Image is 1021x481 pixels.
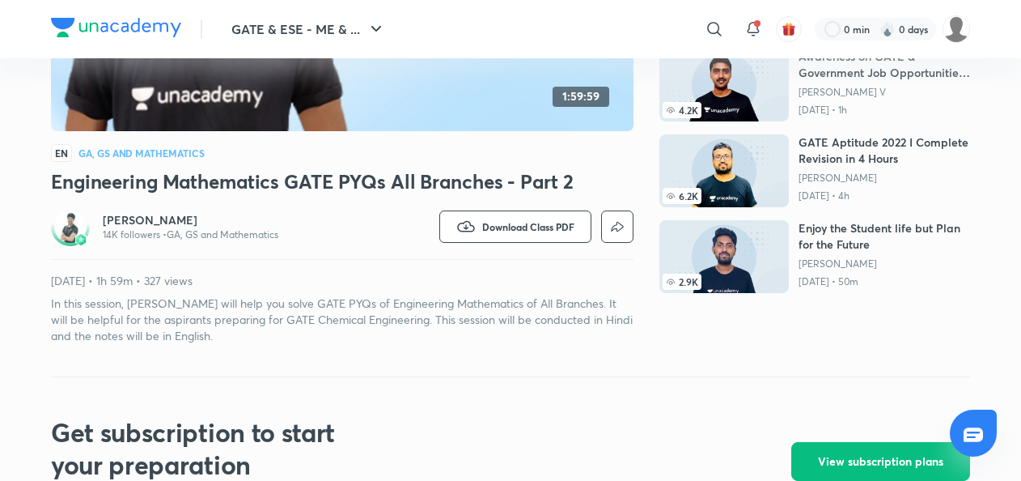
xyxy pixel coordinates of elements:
[782,22,796,36] img: avatar
[51,168,633,194] h3: Engineering Mathematics GATE PYQs All Branches - Part 2
[51,273,633,289] p: [DATE] • 1h 59m • 327 views
[482,220,574,233] span: Download Class PDF
[799,189,970,202] p: [DATE] • 4h
[663,188,701,204] span: 6.2K
[51,144,72,162] span: EN
[799,134,970,167] h6: GATE Aptitude 2022 I Complete Revision in 4 Hours
[51,416,383,481] h2: Get subscription to start your preparation
[51,18,181,41] a: Company Logo
[799,220,970,253] h6: Enjoy the Student life but Plan for the Future
[439,211,591,243] button: Download Class PDF
[222,13,396,45] button: GATE & ESE - ME & ...
[78,148,205,158] h4: GA, GS and Mathematics
[799,275,970,288] p: [DATE] • 50m
[51,296,633,344] p: In this session, [PERSON_NAME] will help you solve GATE PYQs of Engineering Mathematics of All Br...
[818,453,943,470] span: View subscription plans
[103,212,278,228] a: [PERSON_NAME]
[799,172,970,185] a: [PERSON_NAME]
[791,442,970,481] button: View subscription plans
[799,86,970,99] a: [PERSON_NAME] V
[663,102,701,118] span: 4.2K
[75,234,87,245] img: badge
[776,16,802,42] button: avatar
[879,21,896,37] img: streak
[51,207,90,246] a: Avatarbadge
[51,18,181,37] img: Company Logo
[799,258,970,270] a: [PERSON_NAME]
[54,211,87,243] img: Avatar
[103,228,278,241] p: 14K followers • GA, GS and Mathematics
[943,15,970,43] img: Aditi
[799,104,970,117] p: [DATE] • 1h
[799,49,970,81] h6: Awareness on GATE & Government Job Opportunities for Engg Students
[562,90,599,104] h4: 1:59:59
[663,274,701,290] span: 2.9K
